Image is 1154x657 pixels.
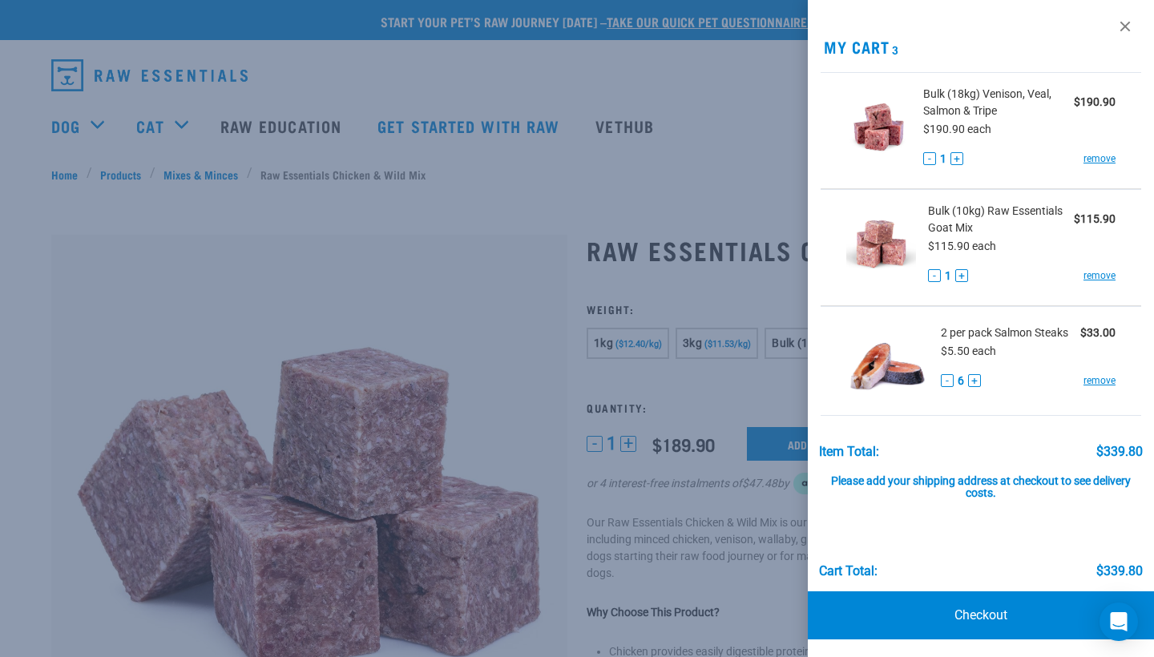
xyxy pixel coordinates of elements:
button: - [923,152,936,165]
a: Checkout [808,591,1154,639]
div: Cart total: [819,564,878,578]
img: Venison, Veal, Salmon & Tripe [846,86,911,168]
strong: $115.90 [1074,212,1116,225]
div: $339.80 [1096,564,1143,578]
img: Raw Essentials Goat Mix [846,203,916,285]
span: $115.90 each [928,240,996,252]
button: - [928,269,941,282]
span: 3 [890,46,899,52]
span: $190.90 each [923,123,991,135]
a: remove [1083,373,1116,388]
strong: $190.90 [1074,95,1116,108]
button: + [955,269,968,282]
span: $5.50 each [941,345,996,357]
span: Bulk (10kg) Raw Essentials Goat Mix [928,203,1074,236]
span: 2 per pack Salmon Steaks [941,324,1068,341]
div: $339.80 [1096,445,1143,459]
div: Please add your shipping address at checkout to see delivery costs. [819,459,1144,501]
a: remove [1083,151,1116,166]
span: 1 [945,268,951,284]
div: Open Intercom Messenger [1100,603,1138,641]
img: Salmon Steaks [846,320,929,402]
a: remove [1083,268,1116,283]
button: + [968,374,981,387]
span: 1 [940,151,946,167]
button: + [950,152,963,165]
button: - [941,374,954,387]
span: 6 [958,373,964,389]
span: Bulk (18kg) Venison, Veal, Salmon & Tripe [923,86,1074,119]
div: Item Total: [819,445,879,459]
strong: $33.00 [1080,326,1116,339]
h2: My Cart [808,38,1154,56]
